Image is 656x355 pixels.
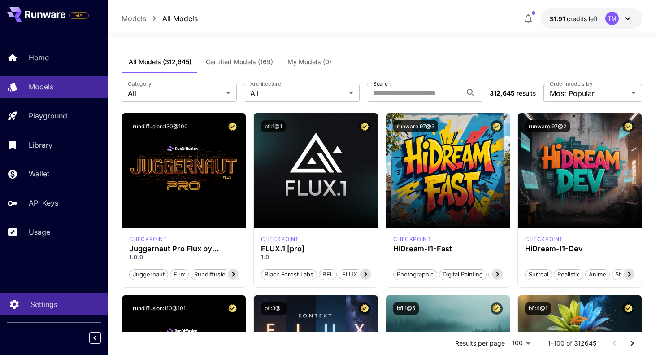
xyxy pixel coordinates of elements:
span: results [517,89,536,97]
button: Photographic [393,268,437,280]
span: Realistic [554,270,583,279]
button: rundiffusion [191,268,233,280]
button: flux [170,268,189,280]
a: All Models [162,13,198,24]
button: runware:97@2 [525,120,570,132]
button: bfl:1@5 [393,302,419,315]
button: Certified Model – Vetted for best performance and includes a commercial license. [226,302,239,315]
p: Home [29,52,49,63]
label: Order models by [550,80,592,88]
span: Stylized [612,270,640,279]
p: Wallet [29,168,49,179]
span: My Models (0) [287,58,331,66]
p: API Keys [29,197,58,208]
span: Certified Models (169) [206,58,273,66]
button: Anime [585,268,610,280]
p: Settings [30,299,57,310]
p: checkpoint [129,235,167,243]
span: All Models (312,645) [129,58,191,66]
h3: HiDream-I1-Dev [525,245,634,253]
p: 1.0 [261,253,370,261]
span: Photographic [394,270,437,279]
button: Collapse sidebar [89,332,101,344]
button: Go to next page [623,334,641,352]
div: FLUX.1 D [129,235,167,243]
div: 100 [508,337,534,350]
span: Surreal [526,270,552,279]
button: FLUX.1 [pro] [339,268,380,280]
span: flux [170,270,188,279]
button: Certified Model – Vetted for best performance and includes a commercial license. [359,302,371,315]
button: bfl:4@1 [525,302,551,315]
div: HiDream Dev [525,235,563,243]
label: Search [373,80,391,88]
p: Results per page [455,339,505,348]
button: bfl:1@1 [261,120,286,132]
span: Digital Painting [439,270,486,279]
label: Architecture [250,80,281,88]
button: Stylized [612,268,640,280]
span: All [128,88,223,99]
p: 1–100 of 312645 [548,339,596,348]
p: Models [29,81,53,92]
span: Cinematic [489,270,522,279]
label: Category [128,80,152,88]
button: runware:97@3 [393,120,438,132]
button: Certified Model – Vetted for best performance and includes a commercial license. [226,120,239,132]
span: credits left [567,15,598,22]
span: TRIAL [70,12,88,19]
span: juggernaut [130,270,168,279]
div: HiDream Fast [393,235,431,243]
span: All [250,88,345,99]
p: Playground [29,110,67,121]
span: 312,645 [490,89,515,97]
nav: breadcrumb [122,13,198,24]
button: BFL [319,268,337,280]
button: Certified Model – Vetted for best performance and includes a commercial license. [622,302,634,315]
p: checkpoint [393,235,431,243]
p: checkpoint [261,235,299,243]
span: rundiffusion [191,270,232,279]
div: TM [605,12,619,25]
button: Certified Model – Vetted for best performance and includes a commercial license. [491,120,503,132]
span: Anime [586,270,609,279]
p: 1.0.0 [129,253,239,261]
h3: Juggernaut Pro Flux by RunDiffusion [129,245,239,253]
div: Collapse sidebar [96,330,108,346]
span: $1.91 [550,15,567,22]
p: Usage [29,227,50,237]
button: Certified Model – Vetted for best performance and includes a commercial license. [622,120,634,132]
button: Digital Painting [439,268,487,280]
a: Models [122,13,146,24]
button: Certified Model – Vetted for best performance and includes a commercial license. [359,120,371,132]
span: FLUX.1 [pro] [339,270,380,279]
button: bfl:3@1 [261,302,287,315]
button: Cinematic [488,268,523,280]
h3: HiDream-I1-Fast [393,245,503,253]
button: juggernaut [129,268,168,280]
span: BFL [319,270,336,279]
span: Add your payment card to enable full platform functionality. [69,10,89,21]
button: Realistic [554,268,583,280]
button: Surreal [525,268,552,280]
button: rundiffusion:110@101 [129,302,189,315]
h3: FLUX.1 [pro] [261,245,370,253]
button: rundiffusion:130@100 [129,120,191,132]
button: $1.9098TM [541,8,642,29]
div: fluxpro [261,235,299,243]
p: Library [29,140,52,150]
div: $1.9098 [550,14,598,23]
p: checkpoint [525,235,563,243]
button: Certified Model – Vetted for best performance and includes a commercial license. [491,302,503,315]
button: Black Forest Labs [261,268,317,280]
span: Most Popular [550,88,628,99]
span: Black Forest Labs [261,270,317,279]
